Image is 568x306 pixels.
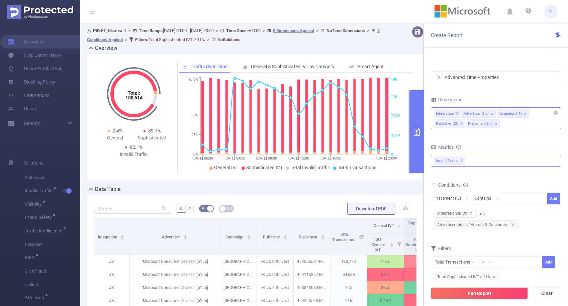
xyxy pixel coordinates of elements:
p: 1.8% [367,255,404,268]
tspan: 3,500 [391,133,400,137]
span: ✕ [461,157,463,165]
i: icon: user [87,28,93,33]
span: Traffic Over Time [191,64,228,69]
span: Advertiser (tid) Is '"Microsoft Consumer... [434,220,518,229]
div: Advertiser (tid) [464,109,489,118]
div: Sort [183,234,187,238]
i: icon: caret-up [390,242,393,244]
i: icon: caret-down [283,237,287,239]
span: Click Fraud [25,265,80,278]
div: icon: rightAdvanced Time Properties [431,72,561,83]
li: Publisher (l2) [435,119,465,128]
i: icon: info-circle [463,183,468,187]
div: Campaign (l1) [498,109,522,118]
p: 93.4% [404,268,441,281]
div: Sort [120,234,124,238]
span: Total Sophisticated IVT ≥ 11% [135,37,205,42]
i: icon: caret-down [121,237,124,239]
b: No Solutions [217,37,241,42]
b: Time Range: [139,28,163,33]
span: > [205,37,211,42]
div: Sophisticated [134,134,171,141]
div: Sort [390,242,394,246]
span: Invalid Traffic [25,188,55,193]
span: Sophisticated IVT [408,221,433,231]
i: Filter menu [394,233,404,255]
i: icon: close [524,112,527,116]
span: General IVT [374,223,394,228]
span: Integration Is 'JS' [434,209,477,218]
b: Filters : [135,37,149,42]
i: icon: close [511,223,514,226]
tspan: 25% [191,133,198,137]
tspan: [DATE] 23:00 [376,156,397,161]
tspan: [DATE] 08:00 [256,156,277,161]
div: Invalid Traffic [115,151,152,158]
i: icon: bg-colors [201,206,205,210]
span: 89.7% [148,128,161,133]
span: > [314,28,320,33]
span: Unified [25,278,80,291]
p: JS [93,268,129,281]
span: PL [548,5,554,18]
tspan: 50% [191,113,198,118]
i: icon: caret-down [247,237,251,239]
tspan: [DATE] 12:00 [288,156,309,161]
button: Clear [533,287,561,299]
span: Integration [98,235,118,239]
p: "Microsoft Consumer Devices" [5155] [130,268,220,281]
span: Total Sophisticated IVT ≥ 11% [434,273,500,281]
i: icon: down [488,260,492,265]
i: icon: caret-down [390,244,393,246]
li: Campaign (l1) [497,109,529,118]
input: Search... [94,203,171,214]
a: Blocking Policy [8,75,55,89]
p: [GEOGRAPHIC_DATA]-DISPLAY [282436] [220,281,257,294]
span: Sophisticated IVT [246,165,283,170]
a: Help Center (New) [8,48,62,62]
span: Total Transactions [338,165,376,170]
span: Advertiser [162,235,181,239]
span: > [126,28,133,33]
span: Campaign [225,235,245,239]
p: MicrosoftInvest [257,281,293,294]
span: > [261,28,267,33]
span: Reports [24,121,40,126]
i: icon: caret-up [321,234,325,236]
i: icon: table [227,206,231,210]
span: 92.1% [130,144,143,150]
p: 423846080-MSPR-Xandr-OE-X_970x250_X_BAN_MO_DYN_MUL_D_TP_IND_BL_AUT-RT_Copilot_Q126_USA_PROG_X_CON... [294,281,330,294]
span: Solutions [24,156,43,170]
p: 88.4% [404,255,441,268]
button: Add [542,256,555,268]
a: Reports [24,117,40,130]
tspan: 11K [391,95,397,99]
i: icon: caret-down [321,237,325,239]
button: Download PDF [347,203,395,215]
tspan: 188,614 [125,95,142,100]
i: icon: line-chart [182,64,187,69]
div: Sort [321,234,325,238]
span: Filters [431,246,451,251]
p: [GEOGRAPHIC_DATA]-DISPLAY [282436] [220,268,257,281]
i: icon: down [496,197,500,201]
tspan: 14K [391,78,397,82]
span: Invalid Traffic [435,157,465,165]
span: MRC [25,255,37,260]
span: Total General IVT [371,237,385,252]
p: 3.9% [367,268,404,281]
h2: Data Table [95,185,121,193]
i: icon: right [437,75,441,79]
h2: Overview [95,44,117,52]
i: icon: close [490,112,494,116]
i: icon: caret-up [247,234,251,236]
a: Usage Notification [8,62,63,75]
i: icon: close-circle [554,111,558,115]
div: Integration [436,109,454,118]
i: Filter menu [358,218,367,255]
span: 2.4% [112,128,122,133]
span: Smart Agent [358,64,384,69]
button: Run Report [431,287,528,299]
span: General & Sophisticated IVT by Category [251,64,335,69]
span: Total Transactions [332,232,356,242]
